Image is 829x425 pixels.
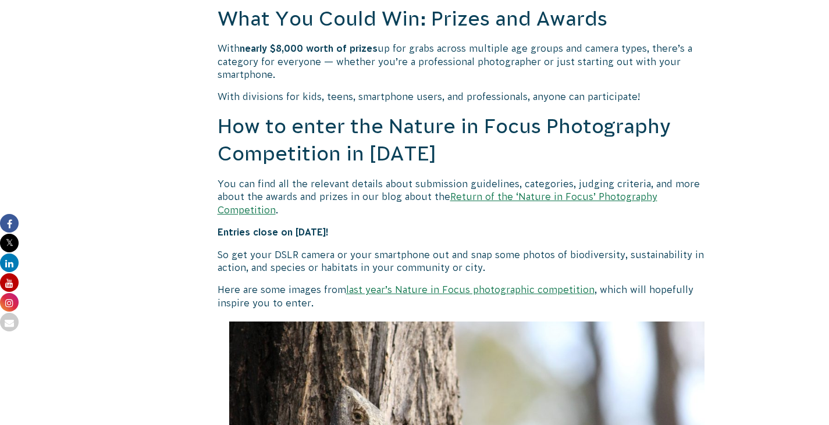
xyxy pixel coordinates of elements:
strong: nearly $8,000 worth of prizes [240,43,378,53]
p: You can find all the relevant details about submission guidelines, categories, judging criteria, ... [218,177,717,216]
a: last year’s Nature in Focus photographic competition [346,284,595,295]
p: Here are some images from , which will hopefully inspire you to enter. [218,283,717,309]
a: Return of the ‘Nature in Focus’ Photography Competition [218,191,657,215]
p: With divisions for kids, teens, smartphone users, and professionals, anyone can participate! [218,90,717,103]
h2: How to enter the Nature in Focus Photography Competition in [DATE] [218,113,717,168]
strong: Entries close on [DATE]! [218,227,329,237]
p: So get your DSLR camera or your smartphone out and snap some photos of biodiversity, sustainabili... [218,248,717,274]
h2: What You Could Win: Prizes and Awards [218,5,717,33]
p: With up for grabs across multiple age groups and camera types, there’s a category for everyone — ... [218,42,717,81]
